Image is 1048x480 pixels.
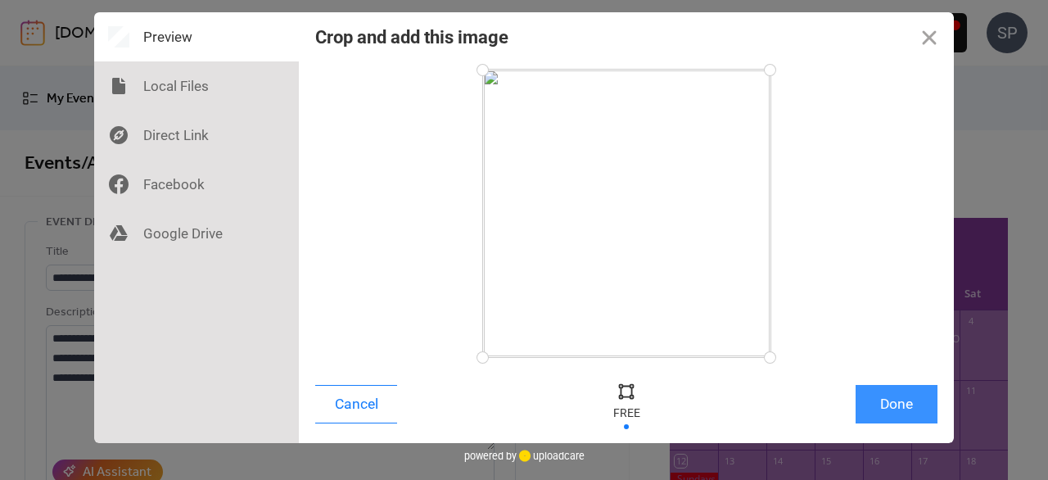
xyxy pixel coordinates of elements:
[94,12,299,61] div: Preview
[315,385,397,423] button: Cancel
[315,27,508,48] div: Crop and add this image
[94,61,299,111] div: Local Files
[94,209,299,258] div: Google Drive
[94,111,299,160] div: Direct Link
[517,450,585,462] a: uploadcare
[94,160,299,209] div: Facebook
[464,443,585,468] div: powered by
[856,385,937,423] button: Done
[905,12,954,61] button: Close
